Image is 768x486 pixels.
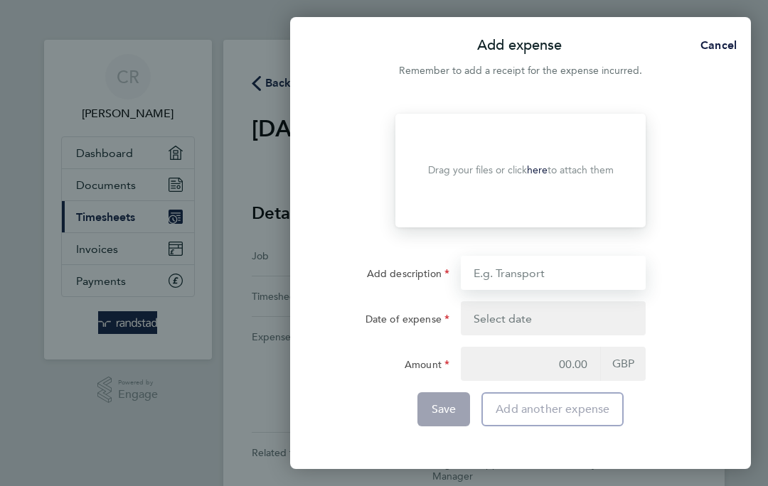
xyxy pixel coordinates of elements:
[461,347,600,381] input: 00.00
[461,256,646,290] input: E.g. Transport
[678,31,751,60] button: Cancel
[428,163,614,178] p: Drag your files or click to attach them
[696,38,737,52] span: Cancel
[527,164,548,176] a: here
[477,36,562,55] p: Add expense
[405,358,449,375] label: Amount
[366,313,449,330] label: Date of expense
[600,347,646,381] span: GBP
[367,267,449,284] label: Add description
[290,63,751,80] div: Remember to add a receipt for the expense incurred.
